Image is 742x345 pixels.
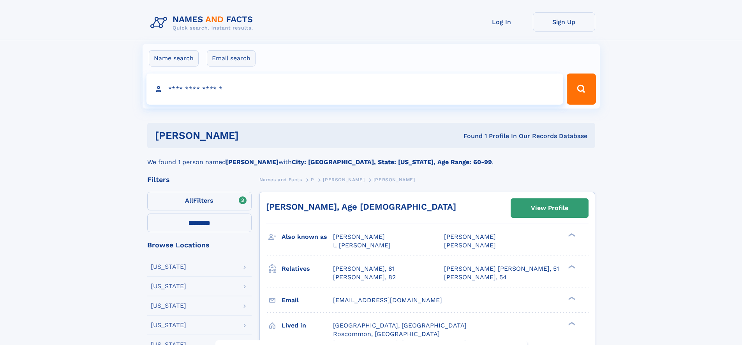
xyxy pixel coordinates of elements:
[374,177,415,182] span: [PERSON_NAME]
[207,50,256,67] label: Email search
[533,12,595,32] a: Sign Up
[147,192,252,210] label: Filters
[333,273,396,282] a: [PERSON_NAME], 82
[333,242,391,249] span: L [PERSON_NAME]
[333,330,440,338] span: Roscommon, [GEOGRAPHIC_DATA]
[567,74,596,105] button: Search Button
[147,242,252,249] div: Browse Locations
[147,176,252,183] div: Filters
[147,12,259,33] img: Logo Names and Facts
[155,131,351,140] h1: [PERSON_NAME]
[259,175,302,184] a: Names and Facts
[149,50,199,67] label: Name search
[147,148,595,167] div: We found 1 person named with .
[566,321,576,326] div: ❯
[282,319,333,332] h3: Lived in
[282,262,333,275] h3: Relatives
[185,197,193,204] span: All
[146,74,564,105] input: search input
[151,322,186,328] div: [US_STATE]
[511,199,588,217] a: View Profile
[566,264,576,269] div: ❯
[323,177,365,182] span: [PERSON_NAME]
[151,264,186,270] div: [US_STATE]
[282,294,333,307] h3: Email
[333,233,385,240] span: [PERSON_NAME]
[151,283,186,289] div: [US_STATE]
[333,322,467,329] span: [GEOGRAPHIC_DATA], [GEOGRAPHIC_DATA]
[292,158,492,166] b: City: [GEOGRAPHIC_DATA], State: [US_STATE], Age Range: 60-99
[531,199,568,217] div: View Profile
[471,12,533,32] a: Log In
[266,202,456,212] a: [PERSON_NAME], Age [DEMOGRAPHIC_DATA]
[566,233,576,238] div: ❯
[444,233,496,240] span: [PERSON_NAME]
[323,175,365,184] a: [PERSON_NAME]
[444,273,507,282] a: [PERSON_NAME], 54
[444,264,559,273] a: [PERSON_NAME] [PERSON_NAME], 51
[333,296,442,304] span: [EMAIL_ADDRESS][DOMAIN_NAME]
[311,175,314,184] a: P
[282,230,333,243] h3: Also known as
[311,177,314,182] span: P
[151,303,186,309] div: [US_STATE]
[444,242,496,249] span: [PERSON_NAME]
[351,132,587,140] div: Found 1 Profile In Our Records Database
[226,158,278,166] b: [PERSON_NAME]
[566,296,576,301] div: ❯
[333,264,395,273] a: [PERSON_NAME], 81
